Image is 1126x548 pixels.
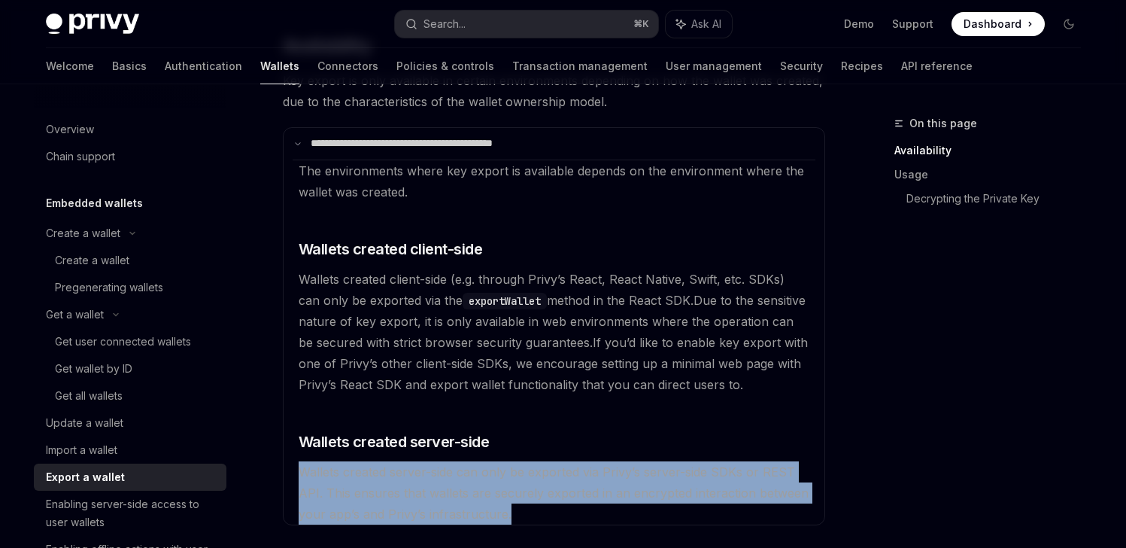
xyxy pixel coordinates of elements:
h5: Embedded wallets [46,194,143,212]
button: Ask AI [666,11,732,38]
div: Create a wallet [55,251,129,269]
a: Get user connected wallets [34,328,226,355]
a: Usage [894,163,1093,187]
span: Ask AI [691,17,721,32]
a: Export a wallet [34,464,226,491]
a: Dashboard [951,12,1045,36]
a: Import a wallet [34,437,226,464]
span: ⌘ K [633,18,649,30]
div: Search... [423,15,466,33]
button: Search...⌘K [395,11,658,38]
a: Enabling server-side access to user wallets [34,491,226,536]
a: User management [666,48,762,84]
a: Transaction management [512,48,648,84]
span: Wallets created client-side (e.g. through Privy’s React, React Native, Swift, etc. SDKs) can only... [299,272,785,308]
a: Authentication [165,48,242,84]
span: Wallets created client-side [299,239,483,260]
code: exportWallet [463,293,547,309]
div: Overview [46,120,94,139]
a: Policies & controls [396,48,494,84]
div: Create a wallet [46,224,120,242]
a: Overview [34,116,226,143]
div: Import a wallet [46,441,117,459]
div: Get user connected wallets [55,333,191,351]
span: On this page [909,114,977,132]
div: Update a wallet [46,414,123,432]
img: dark logo [46,14,139,35]
a: Get all wallets [34,382,226,409]
div: Chain support [46,148,115,166]
div: Get all wallets [55,387,123,405]
a: Create a wallet [34,247,226,274]
a: Chain support [34,143,226,170]
div: Get wallet by ID [55,360,132,378]
div: Pregenerating wallets [55,279,163,297]
a: Welcome [46,48,94,84]
span: Wallets created server-side [299,431,490,452]
a: API reference [901,48,973,84]
div: Get a wallet [46,306,104,324]
a: Get wallet by ID [34,355,226,382]
button: Toggle dark mode [1057,12,1081,36]
a: Connectors [317,48,378,84]
a: Security [780,48,823,84]
span: Dashboard [964,17,1021,32]
div: Export a wallet [46,468,125,486]
a: Pregenerating wallets [34,274,226,301]
span: Due to the sensitive nature of key export, it is only available in web environments where the ope... [299,293,806,350]
a: Update a wallet [34,409,226,437]
span: Key export is only available in certain environments depending on how the wallet was created, due... [283,70,825,112]
span: If you’d like to enable key export with one of Privy’s other client-side SDKs, we encourage setti... [299,335,808,392]
a: Wallets [260,48,299,84]
a: Demo [844,17,874,32]
a: Decrypting the Private Key [906,187,1093,211]
span: The environments where key export is available depends on the environment where the wallet was cr... [299,163,804,199]
span: Wallets created server-side can only be exported via Privy’s server-side SDKs or REST API. This e... [299,464,809,522]
div: Enabling server-side access to user wallets [46,495,217,531]
a: Availability [894,139,1093,163]
a: Recipes [841,48,883,84]
a: Basics [112,48,147,84]
a: Support [892,17,933,32]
